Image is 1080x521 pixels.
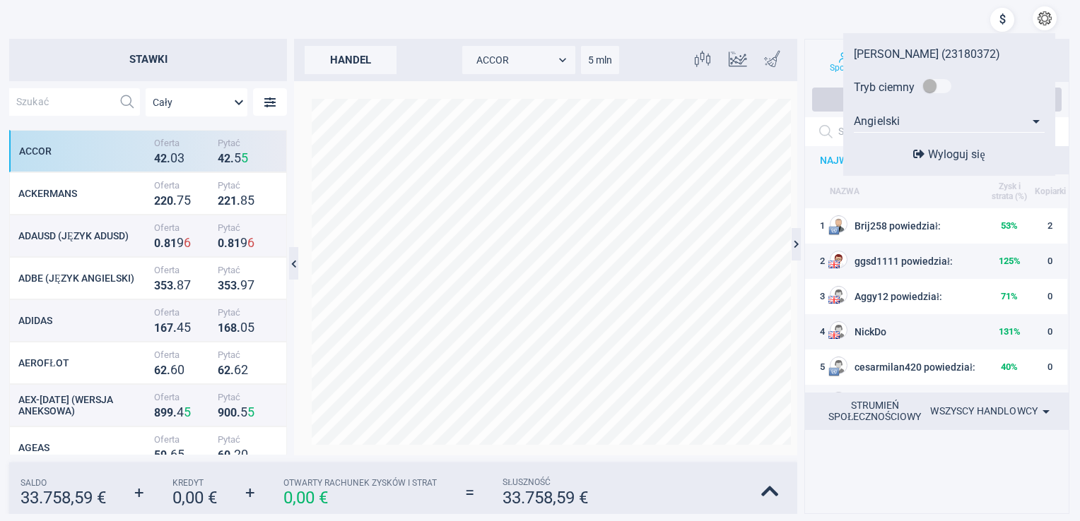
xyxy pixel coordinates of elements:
strong: 0 [230,406,237,419]
strong: 9 [240,235,247,250]
strong: 8 [230,321,237,335]
strong: 0 [218,236,224,250]
strong: 0 [170,150,177,165]
strong: 7 [184,277,191,292]
strong: 9 [177,235,184,250]
strong: = [465,483,474,503]
div: handel [305,46,397,74]
strong: 5 [177,447,184,462]
strong: . [237,194,240,208]
strong: 5 [184,320,191,335]
strong: . [160,236,164,250]
td: 0 [1033,314,1067,349]
td: 3 [805,279,828,314]
strong: 9 [160,448,167,462]
div: ACCOR [462,46,575,74]
strong: . [237,321,240,335]
strong: 33.758,59 € [503,488,588,508]
font: cesarmilan420 powiedział: [855,361,975,373]
strong: 3 [230,279,237,292]
strong: 2 [224,364,230,377]
tr: 5Flaga UEcesarmilan420 powiedział:40%0 [805,349,1067,385]
strong: 5 [160,279,167,292]
td: 5 [805,349,828,385]
strong: 6 [247,235,254,250]
span: Oferta [154,265,211,275]
strong: . [167,364,170,377]
span: Oferta [154,307,211,318]
strong: 6 [160,321,167,335]
strong: 2 [234,447,241,462]
span: Pytać [218,392,274,402]
strong: 131 % [999,326,1021,337]
strong: + [134,483,144,503]
strong: 0 [224,406,230,419]
font: ggsd1111 powiedział: [855,256,953,267]
strong: 7 [177,193,184,208]
button: Wyloguj się [909,147,989,162]
strong: 2 [224,152,230,165]
span: Pytać [218,138,274,148]
span: Oferta [154,349,211,360]
tr: 4Flaga USANickDo131%0 [805,314,1067,349]
td: 0 [1033,349,1067,385]
strong: 8 [177,277,184,292]
strong: 71 % [1001,291,1018,301]
span: Wyloguj się [928,148,985,161]
span: Oferta [154,180,211,191]
strong: 2 [154,194,160,208]
div: siatka [9,130,287,455]
strong: 0 [241,447,248,462]
td: 0 [1033,385,1067,420]
div: [PERSON_NAME] (23180372) [854,47,1045,61]
strong: 2 [218,194,224,208]
strong: 9 [167,406,173,419]
th: NAZWA [828,174,985,208]
span: Oferta [154,392,211,402]
input: Szukać [9,88,113,116]
img: EU flag [828,366,840,378]
div: STRUMIEŃ SPOŁECZNOŚCIOWY [819,400,930,423]
strong: 6 [154,364,160,377]
span: Pytać [218,222,274,233]
strong: 2 [160,194,167,208]
strong: . [230,364,234,377]
strong: 6 [234,362,241,377]
strong: 9 [240,277,247,292]
strong: 9 [160,406,167,419]
td: 2 [805,244,828,279]
span: Słuszność [503,477,588,488]
strong: . [230,152,234,165]
span: Pytać [218,434,274,445]
strong: . [173,321,177,335]
strong: . [167,152,170,165]
div: ADBE (Język angielski) [18,273,151,285]
strong: 6 [170,447,177,462]
strong: . [237,279,240,292]
strong: 8 [240,193,247,208]
span: Otwarty rachunek zysków i strat [283,478,437,488]
span: Oferta [154,434,211,445]
strong: 2 [224,194,230,208]
strong: 4 [154,152,160,165]
span: Saldo [20,478,106,488]
div: 5 mln [581,46,620,74]
strong: 8 [164,236,170,250]
button: Dołącz do społeczności [812,88,1062,112]
tr: 1Flaga UEBrij258 powiedział:53%2 [805,208,1067,244]
strong: 1 [154,321,160,335]
strong: 5 [154,448,160,462]
img: US flag [828,331,840,339]
strong: 2 [160,152,167,165]
strong: 4 [177,320,184,335]
strong: 0 [177,362,184,377]
strong: 3 [154,279,160,292]
td: 0 [1033,279,1067,314]
img: GB flag [828,296,840,304]
strong: . [224,236,228,250]
span: Kredyt [172,478,217,488]
strong: 33.758,59 € [20,488,106,508]
font: NickDo [855,326,886,337]
input: Szukać [838,121,961,143]
td: 6 [805,385,828,420]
